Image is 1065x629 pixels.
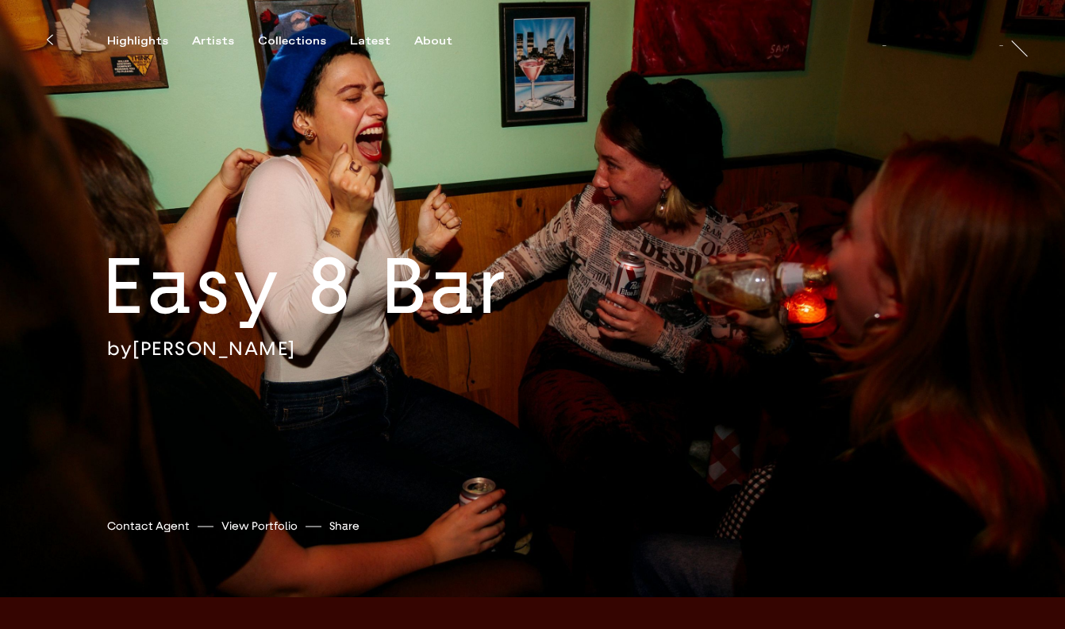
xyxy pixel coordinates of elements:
[102,237,619,337] h2: Easy 8 Bar
[329,515,359,537] button: Share
[350,34,414,48] button: Latest
[414,34,452,48] div: About
[107,518,190,534] a: Contact Agent
[258,34,326,48] div: Collections
[133,337,296,361] a: [PERSON_NAME]
[258,34,350,48] button: Collections
[192,34,234,48] div: Artists
[107,34,168,48] div: Highlights
[414,34,476,48] button: About
[107,337,133,361] span: by
[107,34,192,48] button: Highlights
[221,518,298,534] a: View Portfolio
[192,34,258,48] button: Artists
[350,34,390,48] div: Latest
